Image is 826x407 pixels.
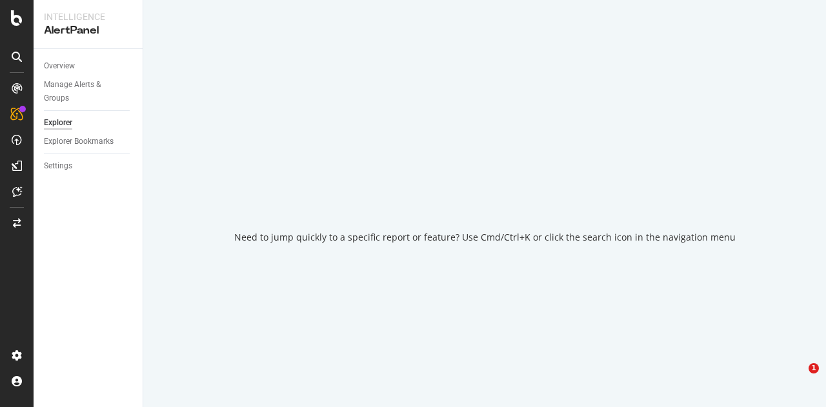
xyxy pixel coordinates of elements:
[234,231,736,244] div: Need to jump quickly to a specific report or feature? Use Cmd/Ctrl+K or click the search icon in ...
[782,363,813,394] iframe: Intercom live chat
[44,78,134,105] a: Manage Alerts & Groups
[44,78,121,105] div: Manage Alerts & Groups
[44,10,132,23] div: Intelligence
[44,135,114,148] div: Explorer Bookmarks
[44,116,72,130] div: Explorer
[44,23,132,38] div: AlertPanel
[44,159,72,173] div: Settings
[44,135,134,148] a: Explorer Bookmarks
[44,159,134,173] a: Settings
[44,59,75,73] div: Overview
[809,363,819,373] span: 1
[438,164,531,210] div: animation
[44,116,134,130] a: Explorer
[44,59,134,73] a: Overview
